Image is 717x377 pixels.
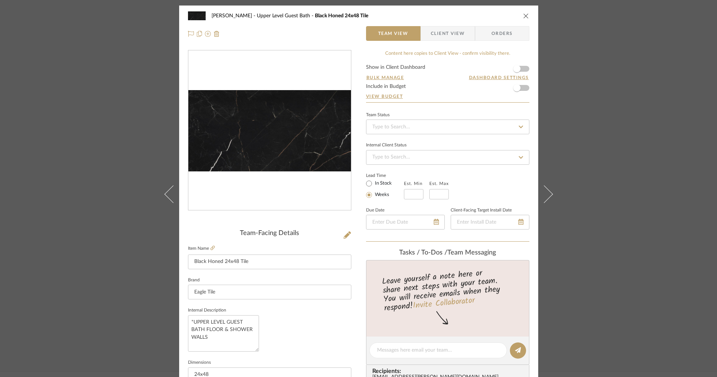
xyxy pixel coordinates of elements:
[451,209,512,212] label: Client-Facing Target Install Date
[399,249,447,256] span: Tasks / To-Dos /
[366,143,407,147] div: Internal Client Status
[257,13,315,18] span: Upper Level Guest Bath
[315,13,368,18] span: Black Honed 24x48 Tile
[523,13,529,19] button: close
[366,249,529,257] div: team Messaging
[431,26,465,41] span: Client View
[366,93,529,99] a: View Budget
[188,8,206,23] img: c61fe505-473d-400a-9603-73559b621d85_48x40.jpg
[366,150,529,165] input: Type to Search…
[412,294,475,313] a: Invite Collaborator
[483,26,521,41] span: Orders
[404,181,423,186] label: Est. Min
[366,113,390,117] div: Team Status
[188,90,351,171] div: 0
[188,230,351,238] div: Team-Facing Details
[429,181,449,186] label: Est. Max
[373,192,389,198] label: Weeks
[366,74,405,81] button: Bulk Manage
[212,13,257,18] span: [PERSON_NAME]
[366,172,404,179] label: Lead Time
[366,120,529,134] input: Type to Search…
[366,215,445,230] input: Enter Due Date
[451,215,529,230] input: Enter Install Date
[366,209,384,212] label: Due Date
[188,90,351,171] img: c61fe505-473d-400a-9603-73559b621d85_436x436.jpg
[188,285,351,299] input: Enter Brand
[188,309,226,312] label: Internal Description
[366,179,404,199] mat-radio-group: Select item type
[365,265,530,314] div: Leave yourself a note here or share next steps with your team. You will receive emails when they ...
[373,180,392,187] label: In Stock
[214,31,220,37] img: Remove from project
[372,368,526,374] span: Recipients:
[188,361,211,364] label: Dimensions
[188,245,215,252] label: Item Name
[366,50,529,57] div: Content here copies to Client View - confirm visibility there.
[188,255,351,269] input: Enter Item Name
[469,74,529,81] button: Dashboard Settings
[378,26,408,41] span: Team View
[188,278,200,282] label: Brand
